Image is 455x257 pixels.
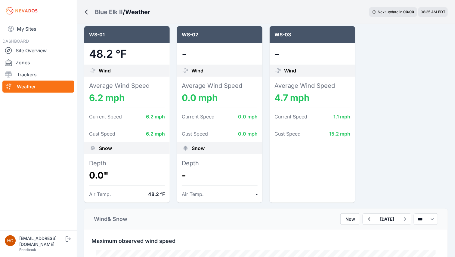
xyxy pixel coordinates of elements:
a: Blue Elk II [95,8,123,16]
dt: Depth [182,159,258,167]
dd: - [274,48,350,60]
span: Snow [192,145,205,152]
a: Trackers [2,69,74,81]
nav: Breadcrumb [84,4,150,20]
span: DASHBOARD [2,38,29,44]
div: 00 : 00 [403,10,414,14]
span: / [123,8,125,16]
img: horsepowersolar@invenergy.com [5,235,16,246]
dt: Average Wind Speed [89,81,165,90]
dt: Current Speed [89,113,122,120]
dd: 6.2 mph [146,130,165,137]
dt: Air Temp. [89,191,111,198]
span: Wind [99,67,111,74]
dd: 6.2 mph [146,113,165,120]
dt: Gust Speed [89,130,115,137]
dt: Current Speed [274,113,307,120]
div: WS-01 [84,26,170,43]
button: Now [340,213,360,225]
dt: Average Wind Speed [182,81,258,90]
div: WS-03 [270,26,355,43]
dd: 15.2 mph [329,130,350,137]
a: My Sites [2,22,74,36]
h3: Weather [125,8,150,16]
span: Wind [284,67,296,74]
dt: Gust Speed [274,130,301,137]
button: [DATE] [375,214,399,225]
dd: 48.2 °F [89,48,165,60]
dd: 1.1 mph [333,113,350,120]
img: Nevados [5,6,39,16]
div: Wind & Snow [94,215,127,223]
a: Zones [2,57,74,69]
dd: 48.2 °F [148,191,165,198]
dt: Gust Speed [182,130,208,137]
span: EDT [438,10,445,14]
dd: 0.0 mph [238,130,258,137]
dt: Depth [89,159,165,167]
span: Snow [99,145,112,152]
dd: - [182,48,258,60]
dd: 4.7 mph [274,92,350,103]
a: Site Overview [2,44,74,57]
dd: 0.0 mph [182,92,258,103]
div: WS-02 [177,26,262,43]
dt: Current Speed [182,113,215,120]
span: Next update in [378,10,402,14]
span: 08:35 AM [421,10,437,14]
dd: - [182,170,258,181]
a: Weather [2,81,74,93]
dd: - [255,191,258,198]
div: [EMAIL_ADDRESS][DOMAIN_NAME] [19,235,64,247]
a: Feedback [19,247,36,252]
dd: 6.2 mph [89,92,165,103]
div: Maximum observed wind speed [84,230,448,245]
dd: 0.0 mph [238,113,258,120]
span: Wind [191,67,203,74]
dt: Air Temp. [182,191,204,198]
dt: Average Wind Speed [274,81,350,90]
dd: 0.0" [89,170,165,181]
